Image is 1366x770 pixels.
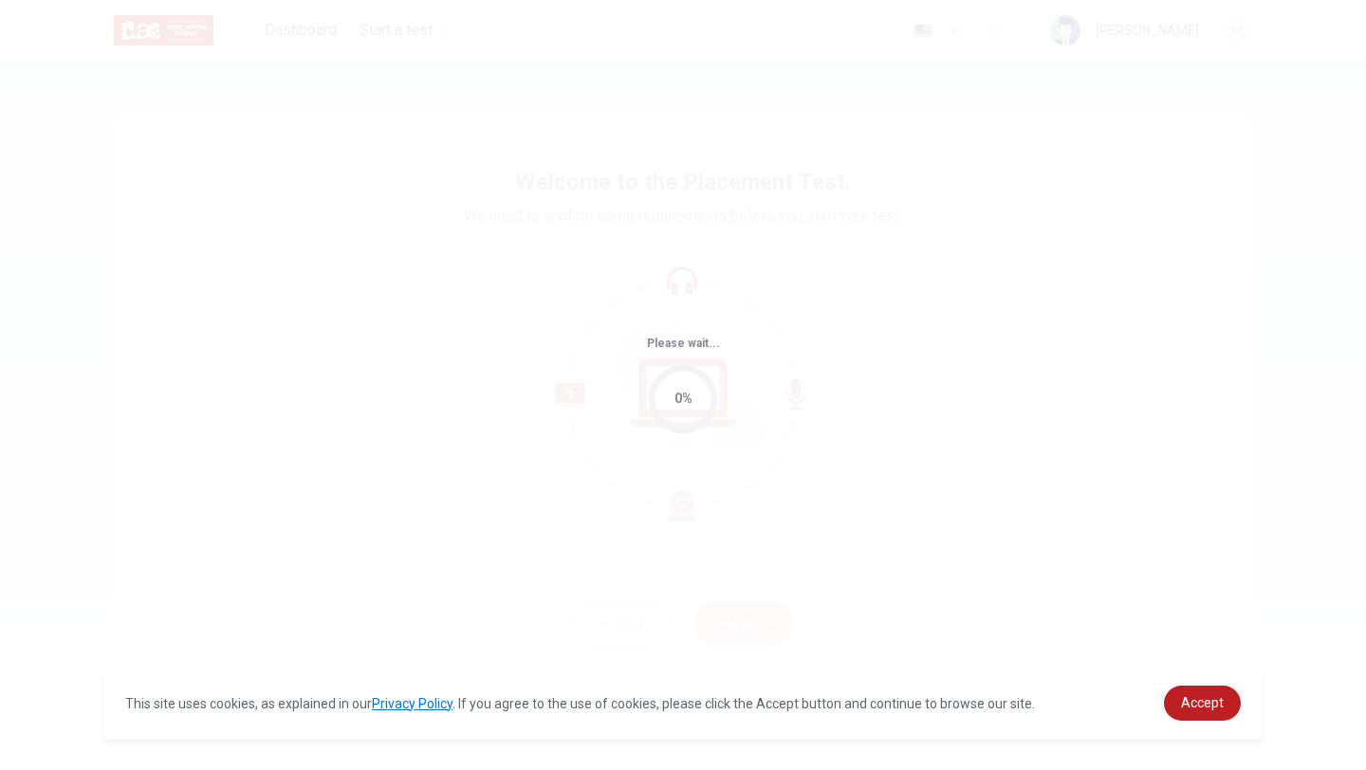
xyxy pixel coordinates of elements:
[647,337,720,350] span: Please wait...
[372,696,452,711] a: Privacy Policy
[674,388,692,410] div: 0%
[1164,686,1241,721] a: dismiss cookie message
[102,667,1264,740] div: cookieconsent
[125,696,1035,711] span: This site uses cookies, as explained in our . If you agree to the use of cookies, please click th...
[1181,695,1224,710] span: Accept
